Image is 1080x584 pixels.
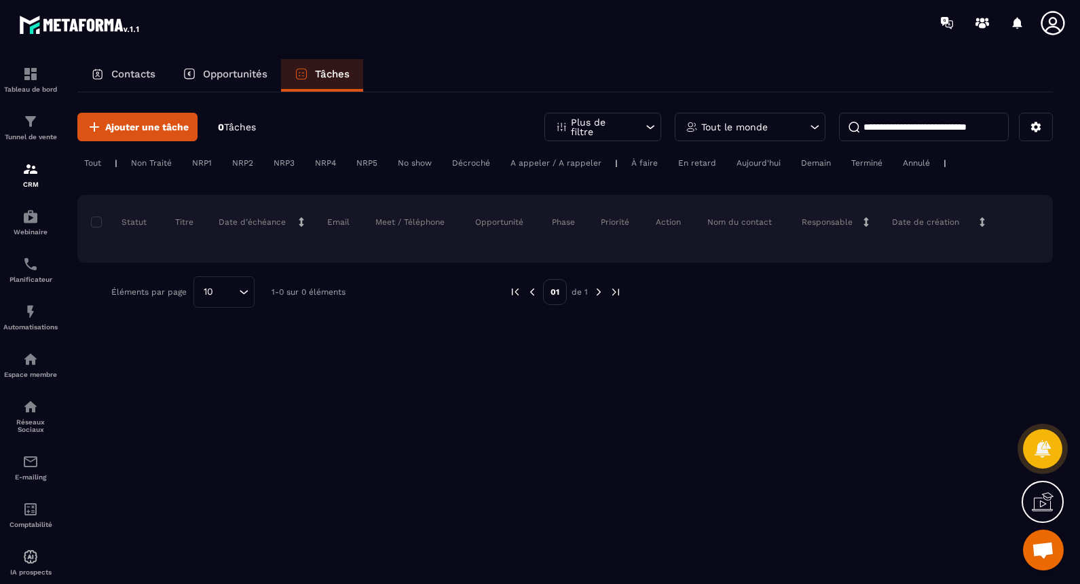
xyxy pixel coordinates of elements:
a: formationformationCRM [3,151,58,198]
p: Meet / Téléphone [375,217,445,227]
p: Statut [94,217,147,227]
p: E-mailing [3,473,58,481]
p: Nom du contact [707,217,772,227]
a: Contacts [77,59,169,92]
div: Demain [794,155,838,171]
div: NRP3 [267,155,301,171]
p: Planificateur [3,276,58,283]
div: No show [391,155,439,171]
img: email [22,454,39,470]
div: Tout [77,155,108,171]
a: schedulerschedulerPlanificateur [3,246,58,293]
img: automations [22,351,39,367]
p: Phase [552,217,575,227]
span: Tâches [224,122,256,132]
p: Webinaire [3,228,58,236]
div: Non Traité [124,155,179,171]
img: prev [509,286,521,298]
img: formation [22,66,39,82]
p: 0 [218,121,256,134]
img: prev [526,286,538,298]
div: NRP5 [350,155,384,171]
p: Date de création [892,217,959,227]
div: Aujourd'hui [730,155,787,171]
p: Tâches [315,68,350,80]
p: 1-0 sur 0 éléments [272,287,346,297]
p: Action [656,217,681,227]
div: À faire [625,155,665,171]
p: Titre [175,217,193,227]
img: automations [22,549,39,565]
p: | [615,158,618,168]
div: NRP4 [308,155,343,171]
a: automationsautomationsEspace membre [3,341,58,388]
p: | [944,158,946,168]
img: automations [22,304,39,320]
a: accountantaccountantComptabilité [3,491,58,539]
img: formation [22,113,39,130]
p: Comptabilité [3,521,58,528]
p: Email [327,217,350,227]
p: de 1 [572,287,588,297]
p: Tout le monde [701,122,768,132]
p: Contacts [111,68,155,80]
div: Décroché [445,155,497,171]
p: Opportunités [203,68,267,80]
p: CRM [3,181,58,188]
img: formation [22,161,39,177]
a: automationsautomationsWebinaire [3,198,58,246]
button: Ajouter une tâche [77,113,198,141]
p: Responsable [802,217,853,227]
p: Date d’échéance [219,217,286,227]
div: Search for option [193,276,255,308]
a: Ouvrir le chat [1023,530,1064,570]
a: Tâches [281,59,363,92]
a: formationformationTableau de bord [3,56,58,103]
a: emailemailE-mailing [3,443,58,491]
input: Search for option [218,285,236,299]
img: next [610,286,622,298]
img: automations [22,208,39,225]
span: 10 [199,285,218,299]
img: logo [19,12,141,37]
p: Plus de filtre [571,117,631,136]
a: formationformationTunnel de vente [3,103,58,151]
p: Espace membre [3,371,58,378]
div: NRP1 [185,155,219,171]
div: A appeler / A rappeler [504,155,608,171]
p: Réseaux Sociaux [3,418,58,433]
img: accountant [22,501,39,517]
img: next [593,286,605,298]
img: scheduler [22,256,39,272]
p: Priorité [601,217,629,227]
div: En retard [671,155,723,171]
div: NRP2 [225,155,260,171]
p: Opportunité [475,217,523,227]
a: social-networksocial-networkRéseaux Sociaux [3,388,58,443]
p: Tunnel de vente [3,133,58,141]
div: Terminé [844,155,889,171]
div: Annulé [896,155,937,171]
a: automationsautomationsAutomatisations [3,293,58,341]
p: Tableau de bord [3,86,58,93]
span: Ajouter une tâche [105,120,189,134]
p: Automatisations [3,323,58,331]
p: IA prospects [3,568,58,576]
img: social-network [22,399,39,415]
a: Opportunités [169,59,281,92]
p: | [115,158,117,168]
p: Éléments par page [111,287,187,297]
p: 01 [543,279,567,305]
